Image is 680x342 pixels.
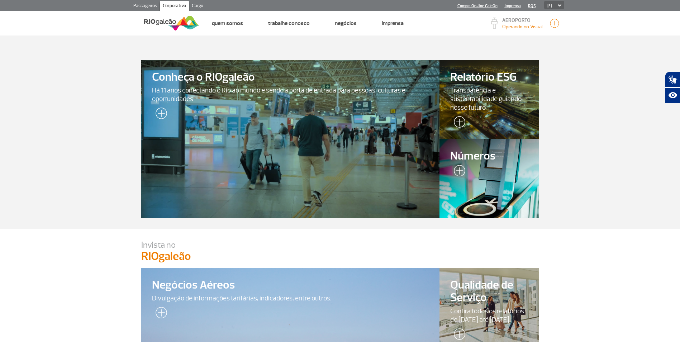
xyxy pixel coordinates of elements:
[152,307,167,321] img: leia-mais
[665,72,680,87] button: Abrir tradutor de língua de sinais.
[450,86,528,112] span: Transparência e sustentabilidade guiando nosso futuro
[160,1,189,12] a: Corporativo
[382,20,404,27] a: Imprensa
[450,116,465,130] img: leia-mais
[450,71,528,84] span: Relatório ESG
[528,4,536,8] a: RQS
[439,139,539,218] a: Números
[439,60,539,139] a: Relatório ESGTransparência e sustentabilidade guiando nosso futuro
[450,307,528,324] span: Confira todos os relatórios de [DATE] até [DATE].
[152,86,429,103] span: Há 11 anos conectando o Rio ao mundo e sendo a porta de entrada para pessoas, culturas e oportuni...
[141,60,440,218] a: Conheça o RIOgaleãoHá 11 anos conectando o Rio ao mundo e sendo a porta de entrada para pessoas, ...
[152,108,167,122] img: leia-mais
[212,20,243,27] a: Quem Somos
[665,87,680,103] button: Abrir recursos assistivos.
[450,279,528,304] span: Qualidade de Serviço
[335,20,357,27] a: Negócios
[152,294,429,303] span: Divulgação de informações tarifárias, indicadores, entre outros.
[141,239,539,250] p: Invista no
[189,1,206,12] a: Cargo
[152,279,429,291] span: Negócios Aéreos
[152,71,429,84] span: Conheça o RIOgaleão
[502,18,543,23] p: AEROPORTO
[450,150,528,162] span: Números
[457,4,498,8] a: Compra On-line GaleOn
[141,250,539,262] p: RIOgaleão
[268,20,310,27] a: Trabalhe Conosco
[502,23,543,30] p: Visibilidade de 9000m
[130,1,160,12] a: Passageiros
[665,72,680,103] div: Plugin de acessibilidade da Hand Talk.
[450,165,465,179] img: leia-mais
[505,4,521,8] a: Imprensa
